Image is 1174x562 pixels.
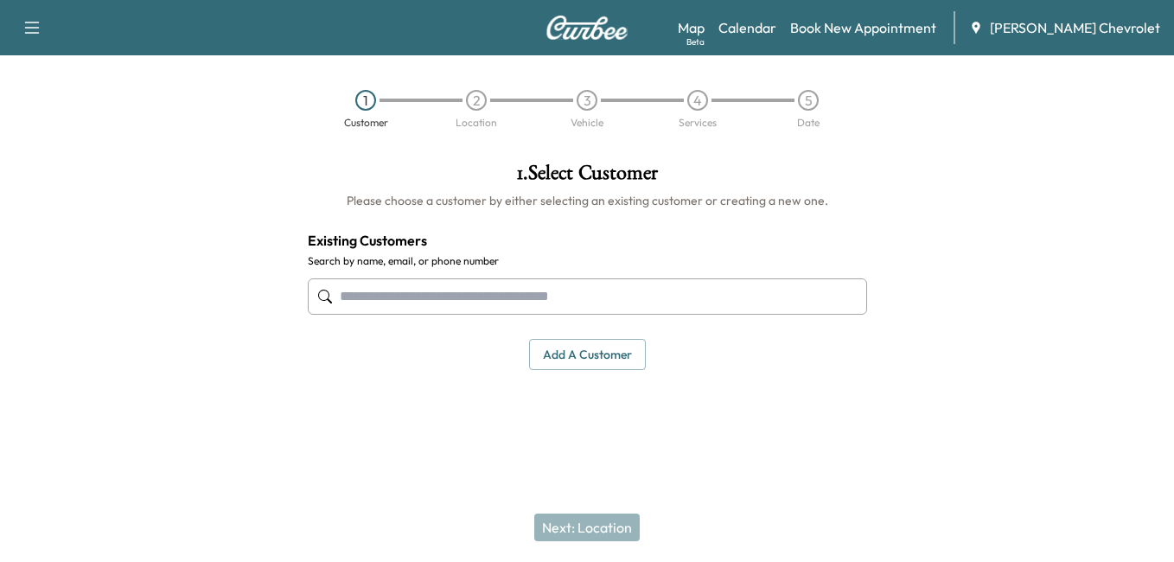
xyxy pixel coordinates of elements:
[686,35,705,48] div: Beta
[571,118,603,128] div: Vehicle
[308,230,867,251] h4: Existing Customers
[990,17,1160,38] span: [PERSON_NAME] Chevrolet
[546,16,628,40] img: Curbee Logo
[577,90,597,111] div: 3
[797,118,820,128] div: Date
[678,17,705,38] a: MapBeta
[687,90,708,111] div: 4
[718,17,776,38] a: Calendar
[344,118,388,128] div: Customer
[456,118,497,128] div: Location
[308,163,867,192] h1: 1 . Select Customer
[679,118,717,128] div: Services
[529,339,646,371] button: Add a customer
[355,90,376,111] div: 1
[308,192,867,209] h6: Please choose a customer by either selecting an existing customer or creating a new one.
[308,254,867,268] label: Search by name, email, or phone number
[790,17,936,38] a: Book New Appointment
[798,90,819,111] div: 5
[466,90,487,111] div: 2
